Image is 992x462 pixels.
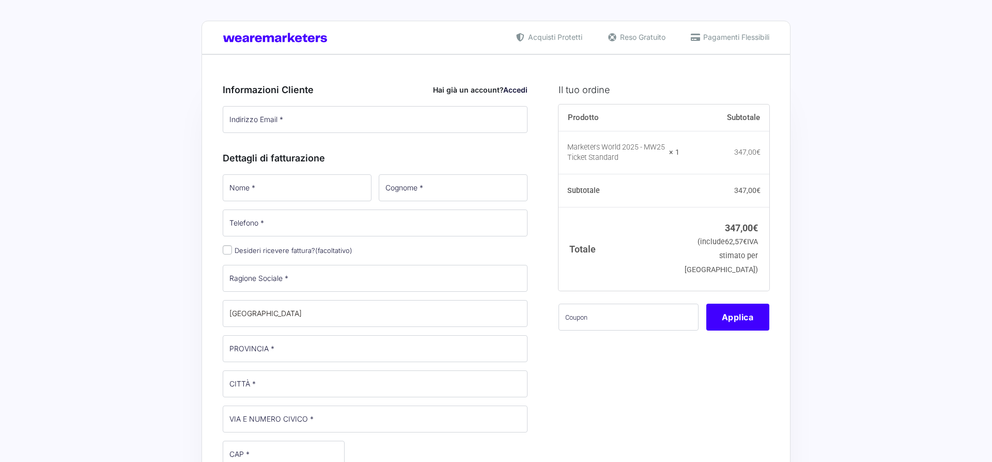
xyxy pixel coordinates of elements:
[559,83,769,97] h3: Il tuo ordine
[734,186,761,195] bdi: 347,00
[223,151,528,165] h3: Dettagli di fatturazione
[559,207,680,290] th: Totale
[503,85,528,94] a: Accedi
[223,406,528,433] input: VIA E NUMERO CIVICO *
[685,237,758,274] small: (include IVA stimato per [GEOGRAPHIC_DATA])
[725,222,758,233] bdi: 347,00
[669,147,679,158] strong: × 1
[743,237,747,246] span: €
[525,32,582,42] span: Acquisti Protetti
[223,174,371,201] input: Nome *
[559,131,680,174] td: Marketers World 2025 - MW25 Ticket Standard
[223,265,528,292] input: Ragione Sociale *
[734,148,761,156] bdi: 347,00
[559,304,699,331] input: Coupon
[559,174,680,207] th: Subtotale
[559,105,680,131] th: Prodotto
[756,148,761,156] span: €
[617,32,665,42] span: Reso Gratuito
[315,246,352,255] span: (facoltativo)
[223,210,528,236] input: Telefono *
[223,370,528,397] input: CITTÀ *
[756,186,761,195] span: €
[701,32,769,42] span: Pagamenti Flessibili
[379,174,528,201] input: Cognome *
[679,105,769,131] th: Subtotale
[223,83,528,97] h3: Informazioni Cliente
[223,246,352,255] label: Desideri ricevere fattura?
[433,84,528,95] div: Hai già un account?
[223,335,528,362] input: PROVINCIA *
[753,222,758,233] span: €
[223,245,232,255] input: Desideri ricevere fattura?(facoltativo)
[223,106,528,133] input: Indirizzo Email *
[706,304,769,331] button: Applica
[725,237,747,246] span: 62,57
